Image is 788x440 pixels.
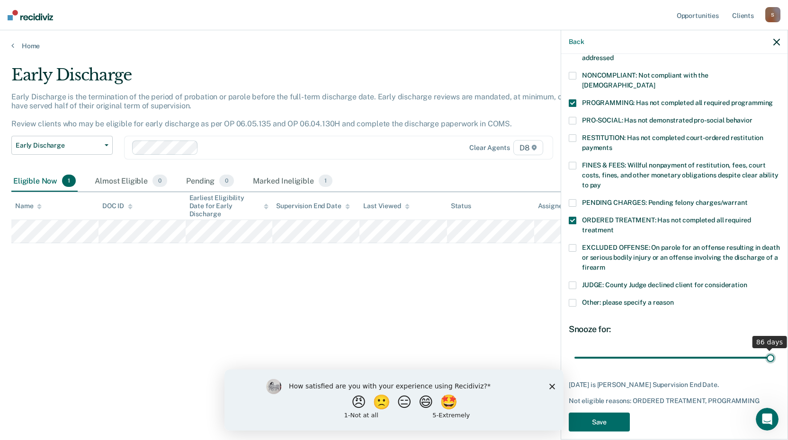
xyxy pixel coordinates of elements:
span: JUDGE: County Judge declined client for consideration [582,281,747,289]
div: Clear agents [469,144,510,152]
div: Pending [184,171,236,192]
div: Marked Ineligible [251,171,334,192]
span: PENDING CHARGES: Pending felony charges/warrant [582,199,747,206]
div: Assigned to [538,202,582,210]
iframe: Intercom live chat [756,408,779,431]
a: Home [11,42,777,50]
span: D8 [513,140,543,155]
div: Not eligible reasons: ORDERED TREATMENT, PROGRAMMING [569,397,780,405]
div: Last Viewed [363,202,409,210]
div: Name [15,202,42,210]
span: Other: please specify a reason [582,299,674,306]
span: EXCLUDED OFFENSE: On parole for an offense resulting in death or serious bodily injury or an offe... [582,244,779,271]
span: 0 [219,175,234,187]
div: [DATE] is [PERSON_NAME] Supervision End Date. [569,381,780,389]
div: 86 days [752,336,787,348]
iframe: Survey by Kim from Recidiviz [224,370,564,431]
div: Snooze for: [569,324,780,334]
div: Early Discharge [11,65,602,92]
p: Early Discharge is the termination of the period of probation or parole before the full-term disc... [11,92,600,129]
div: Almost Eligible [93,171,169,192]
span: RESTITUTION: Has not completed court-ordered restitution payments [582,134,763,151]
span: PRO-SOCIAL: Has not demonstrated pro-social behavior [582,116,752,124]
span: 0 [152,175,167,187]
span: PROGRAMMING: Has not completed all required programming [582,99,773,106]
span: 1 [62,175,76,187]
div: Supervision End Date [276,202,349,210]
img: Recidiviz [8,10,53,20]
button: Save [569,413,630,432]
div: Eligible Now [11,171,78,192]
span: 1 [319,175,332,187]
button: Back [569,38,584,46]
span: NONCOMPLIANT: Not compliant with the [DEMOGRAPHIC_DATA] [582,71,708,89]
span: Early Discharge [16,141,101,150]
div: S [765,7,780,22]
div: Status [451,202,471,210]
div: DOC ID [102,202,133,210]
span: NEEDS: On parole and all criminogenic needs have not been addressed [582,44,762,62]
div: Earliest Eligibility Date for Early Discharge [189,194,269,218]
span: FINES & FEES: Willful nonpayment of restitution, fees, court costs, fines, and other monetary obl... [582,161,779,189]
span: ORDERED TREATMENT: Has not completed all required treatment [582,216,751,234]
